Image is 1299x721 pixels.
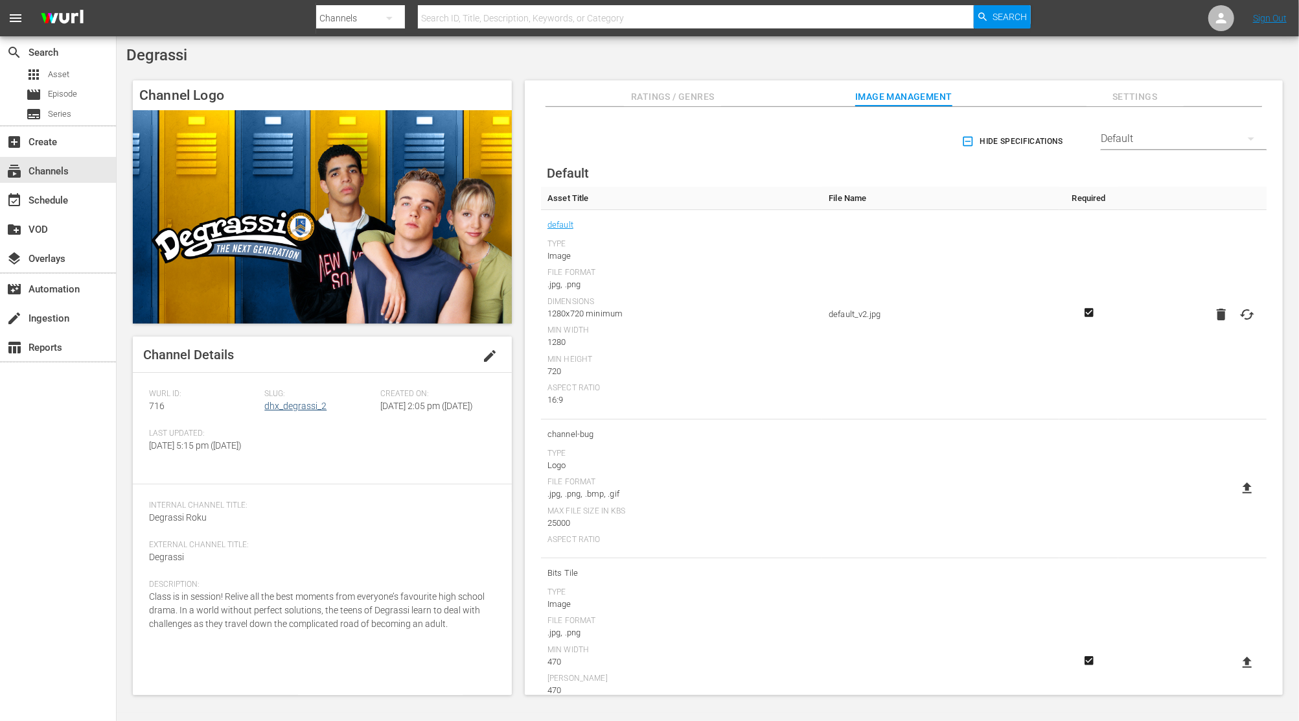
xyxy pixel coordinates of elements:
[547,626,816,639] div: .jpg, .png
[547,488,816,501] div: .jpg, .png, .bmp, .gif
[547,217,573,233] a: default
[1059,187,1118,210] th: Required
[547,674,816,684] div: [PERSON_NAME]
[547,535,816,545] div: Aspect Ratio
[48,88,77,100] span: Episode
[48,68,69,81] span: Asset
[959,123,1068,160] button: Hide Specifications
[547,165,589,181] span: Default
[547,459,816,472] div: Logo
[6,251,22,266] span: Overlays
[822,210,1059,420] td: default_v2.jpg
[547,616,816,626] div: File Format
[547,598,816,611] div: Image
[547,645,816,656] div: Min Width
[8,10,23,26] span: menu
[547,383,816,394] div: Aspect Ratio
[547,297,816,307] div: Dimensions
[547,477,816,488] div: File Format
[547,336,816,349] div: 1280
[1253,13,1287,23] a: Sign Out
[264,401,327,411] a: dhx_degrassi_2
[6,193,22,208] span: Schedule
[149,512,207,523] span: Degrassi Roku
[964,135,1063,148] span: Hide Specifications
[6,45,22,60] span: Search
[855,89,952,105] span: Image Management
[974,5,1031,29] button: Search
[547,565,816,582] span: Bits Tile
[482,348,498,364] span: edit
[6,134,22,150] span: Create
[822,187,1059,210] th: File Name
[380,401,473,411] span: [DATE] 2:05 pm ([DATE])
[149,580,489,590] span: Description:
[1086,89,1184,105] span: Settings
[6,311,22,326] span: Ingestion
[547,449,816,459] div: Type
[547,517,816,530] div: 25000
[624,89,721,105] span: Ratings / Genres
[149,389,258,399] span: Wurl ID:
[547,506,816,517] div: Max File Size In Kbs
[547,268,816,278] div: File Format
[547,587,816,598] div: Type
[149,401,165,411] span: 716
[48,108,71,121] span: Series
[993,5,1027,29] span: Search
[474,340,505,372] button: edit
[1081,655,1097,667] svg: Required
[1101,121,1267,157] div: Default
[26,87,41,102] span: Episode
[149,440,242,451] span: [DATE] 5:15 pm ([DATE])
[547,325,816,336] div: Min Width
[6,222,22,237] span: VOD
[541,187,822,210] th: Asset Title
[133,80,512,110] h4: Channel Logo
[149,591,485,629] span: Class is in session! Relive all the best moments from everyone’s favourite high school drama. In ...
[6,281,22,297] span: Automation
[6,163,22,179] span: Channels
[547,278,816,291] div: .jpg, .png
[547,250,816,263] div: Image
[143,347,234,362] span: Channel Details
[149,540,489,550] span: External Channel Title:
[380,389,489,399] span: Created On:
[547,426,816,443] span: channel-bug
[149,501,489,511] span: Internal Channel Title:
[547,307,816,320] div: 1280x720 minimum
[547,355,816,365] div: Min Height
[547,684,816,697] div: 470
[6,340,22,355] span: Reports
[264,389,373,399] span: Slug:
[26,106,41,122] span: Series
[149,429,258,439] span: Last Updated:
[26,67,41,82] span: Asset
[31,3,93,34] img: ans4CAIJ8jUAAAAAAAAAAAAAAAAAAAAAAAAgQb4GAAAAAAAAAAAAAAAAAAAAAAAAJMjXAAAAAAAAAAAAAAAAAAAAAAAAgAT5G...
[547,394,816,407] div: 16:9
[149,552,184,562] span: Degrassi
[133,110,512,324] img: Degrassi
[1081,307,1097,318] svg: Required
[547,656,816,668] div: 470
[126,46,187,64] span: Degrassi
[547,239,816,250] div: Type
[547,365,816,378] div: 720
